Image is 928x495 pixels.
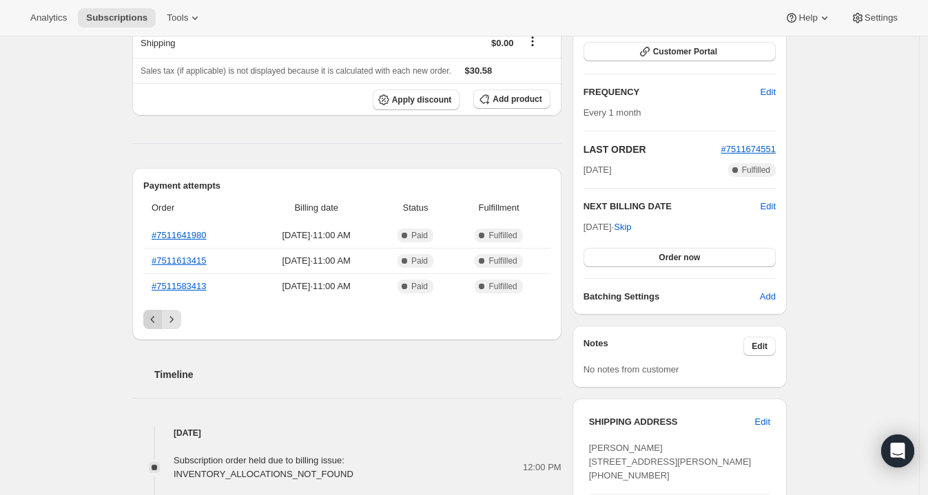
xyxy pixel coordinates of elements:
button: Edit [747,411,779,433]
span: Fulfilled [488,230,517,241]
span: Paid [411,281,428,292]
span: No notes from customer [584,364,679,375]
button: Apply discount [373,89,460,110]
button: Order now [584,248,776,267]
span: Subscription order held due to billing issue: INVENTORY_ALLOCATIONS_NOT_FOUND [174,455,353,479]
span: Tools [167,12,188,23]
span: Fulfilled [742,165,770,176]
span: [DATE] [584,163,612,177]
span: Add [760,290,776,304]
span: Analytics [30,12,67,23]
span: [DATE] · 11:00 AM [258,254,375,268]
a: #7511641980 [152,230,207,240]
h2: Payment attempts [143,179,550,193]
span: [PERSON_NAME] [STREET_ADDRESS][PERSON_NAME] [PHONE_NUMBER] [589,443,752,481]
span: $30.58 [465,65,493,76]
span: Help [798,12,817,23]
button: #7511674551 [721,143,776,156]
span: Edit [752,341,767,352]
span: Skip [614,220,631,234]
nav: Pagination [143,310,550,329]
span: Customer Portal [653,46,717,57]
span: [DATE] · [584,222,632,232]
a: #7511674551 [721,144,776,154]
button: Subscriptions [78,8,156,28]
button: Edit [752,81,784,103]
h3: Notes [584,337,744,356]
span: Edit [755,415,770,429]
button: Shipping actions [522,34,544,49]
span: Add product [493,94,542,105]
button: Customer Portal [584,42,776,61]
h2: LAST ORDER [584,143,721,156]
th: Shipping [132,28,340,58]
h2: NEXT BILLING DATE [584,200,761,213]
span: Billing date [258,201,375,215]
span: Edit [761,85,776,99]
button: Add product [473,89,550,109]
span: Fulfillment [455,201,542,215]
button: Add [752,286,784,308]
span: Subscriptions [86,12,147,23]
th: Order [143,193,254,223]
button: Tools [158,8,210,28]
a: #7511583413 [152,281,207,291]
span: Status [384,201,448,215]
button: Analytics [22,8,75,28]
h3: SHIPPING ADDRESS [589,415,755,429]
span: Paid [411,255,428,266]
span: Order now [659,252,700,263]
button: Help [776,8,839,28]
button: Previous [143,310,163,329]
div: Open Intercom Messenger [881,434,914,467]
button: Skip [606,216,639,238]
span: Every 1 month [584,107,641,118]
span: $0.00 [491,38,514,48]
span: 12:00 PM [523,461,561,474]
h6: Batching Settings [584,290,760,304]
span: Sales tax (if applicable) is not displayed because it is calculated with each new order. [141,66,451,76]
button: Edit [743,337,776,356]
span: Settings [865,12,898,23]
h4: [DATE] [132,426,561,440]
h2: Timeline [154,368,561,381]
span: Fulfilled [488,255,517,266]
span: Paid [411,230,428,241]
span: [DATE] · 11:00 AM [258,229,375,242]
button: Edit [761,200,776,213]
span: [DATE] · 11:00 AM [258,280,375,293]
h2: FREQUENCY [584,85,761,99]
a: #7511613415 [152,255,207,266]
button: Settings [843,8,906,28]
span: Fulfilled [488,281,517,292]
span: Apply discount [392,94,452,105]
button: Next [162,310,181,329]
